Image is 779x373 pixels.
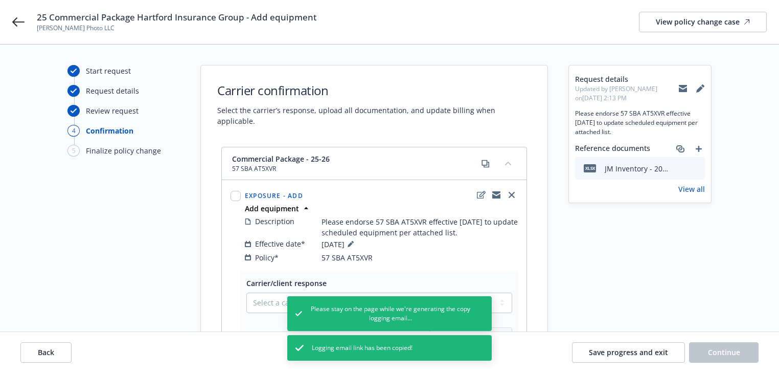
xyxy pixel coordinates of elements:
div: Commercial Package - 25-2657 SBA AT5XVRcopycollapse content [222,147,526,180]
span: [DATE] [322,238,357,250]
button: download file [675,163,683,174]
span: Updated by [PERSON_NAME] on [DATE] 2:13 PM [575,84,678,103]
button: Save progress and exit [572,342,685,363]
span: xlsx [584,164,596,172]
span: Logging email link has been copied! [312,343,413,353]
button: Continue [689,342,759,363]
span: Request details [575,74,678,84]
div: 4 [67,125,80,137]
a: View policy change case [639,12,767,32]
div: View policy change case [656,12,750,32]
span: Save progress and exit [589,347,668,357]
strong: Add equipment [245,204,299,213]
div: Review request [86,105,139,116]
a: close [506,189,518,201]
span: Continue [708,347,740,357]
button: Back [20,342,72,363]
span: Effective date* [255,238,305,249]
span: Please endorse 57 SBA AT5XVR effective [DATE] to update scheduled equipment per attached list. [322,216,518,238]
a: copy [479,158,492,170]
div: 5 [67,145,80,157]
a: add [693,143,705,155]
span: Please stay on the page while we're generating the copy logging email... [310,304,471,323]
span: Reference documents [575,143,650,155]
div: Finalize policy change [86,145,161,156]
span: Carrier/client response [246,278,327,288]
h1: Carrier confirmation [217,82,531,99]
span: 25 Commercial Package Hartford Insurance Group - Add equipment [37,11,316,24]
span: Select the carrier’s response, upload all documentation, and update billing when applicable. [217,105,531,126]
span: 57 SBA AT5XVR [322,252,373,263]
div: JM Inventory - 2025.xlsx [605,163,671,174]
span: Commercial Package - 25-26 [232,153,330,164]
a: edit [475,189,487,201]
button: preview file [692,163,701,174]
a: copyLogging [490,189,502,201]
div: Request details [86,85,139,96]
a: View all [678,184,705,194]
span: Policy* [255,252,279,263]
span: Description [255,216,294,227]
button: collapse content [500,155,516,171]
span: 57 SBA AT5XVR [232,164,330,173]
a: associate [674,143,686,155]
div: Start request [86,65,131,76]
span: Back [38,347,54,357]
span: [PERSON_NAME] Photo LLC [37,24,316,33]
div: Confirmation [86,125,133,136]
span: Exposure - Add [245,191,303,200]
span: Please endorse 57 SBA AT5XVR effective [DATE] to update scheduled equipment per attached list. [575,109,705,137]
